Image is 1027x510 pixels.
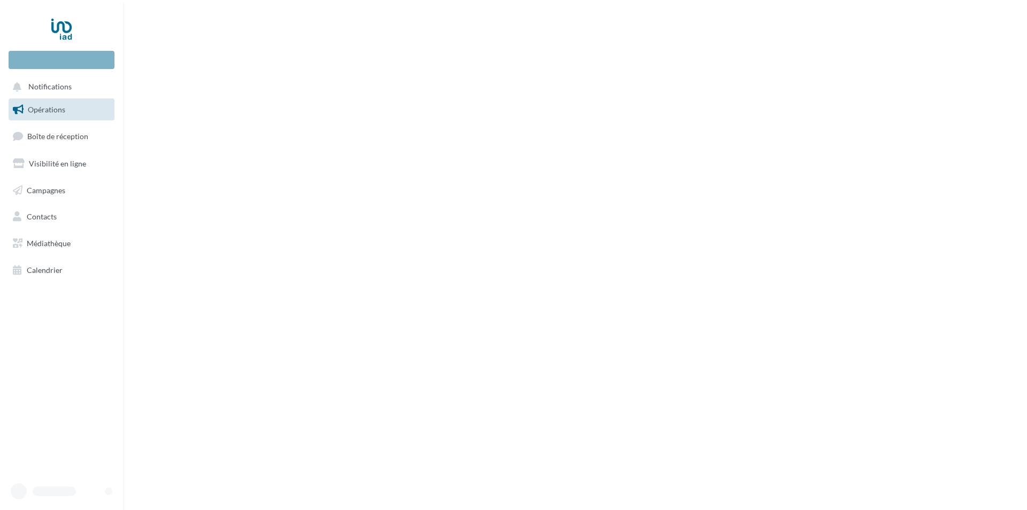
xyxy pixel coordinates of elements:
[6,179,117,202] a: Campagnes
[27,265,63,275] span: Calendrier
[27,212,57,221] span: Contacts
[6,153,117,175] a: Visibilité en ligne
[27,185,65,194] span: Campagnes
[27,239,71,248] span: Médiathèque
[6,259,117,281] a: Calendrier
[28,82,72,92] span: Notifications
[28,105,65,114] span: Opérations
[6,205,117,228] a: Contacts
[6,232,117,255] a: Médiathèque
[6,125,117,148] a: Boîte de réception
[29,159,86,168] span: Visibilité en ligne
[27,132,88,141] span: Boîte de réception
[6,98,117,121] a: Opérations
[9,51,114,69] div: Nouvelle campagne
